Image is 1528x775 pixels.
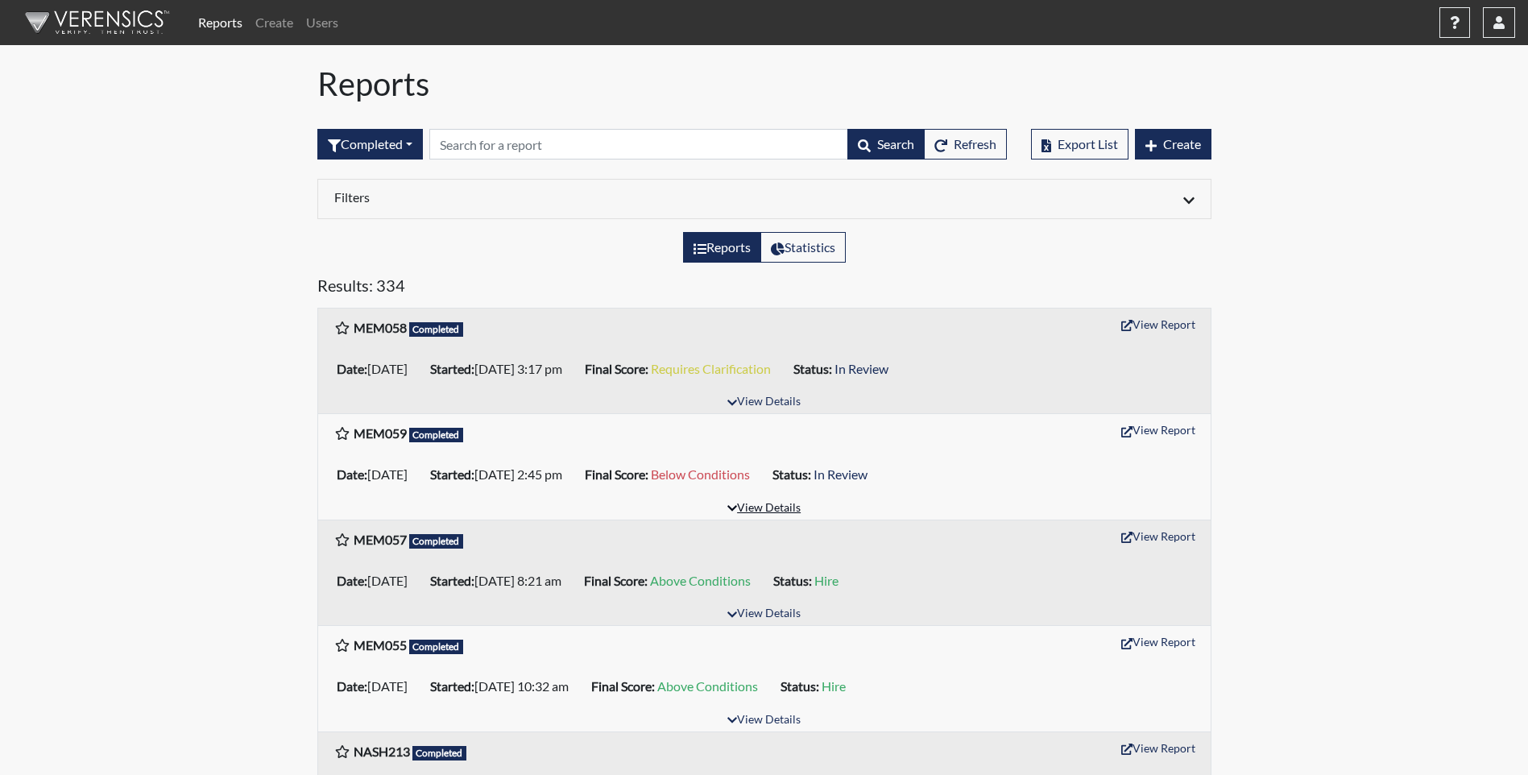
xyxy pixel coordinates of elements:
[424,462,578,487] li: [DATE] 2:45 pm
[430,361,474,376] b: Started:
[412,746,467,760] span: Completed
[683,232,761,263] label: View the list of reports
[1163,136,1201,151] span: Create
[720,603,808,625] button: View Details
[354,425,407,441] b: MEM059
[1031,129,1128,160] button: Export List
[1114,524,1203,549] button: View Report
[354,744,410,759] b: NASH213
[409,534,464,549] span: Completed
[1135,129,1211,160] button: Create
[337,361,367,376] b: Date:
[1114,312,1203,337] button: View Report
[814,573,839,588] span: Hire
[330,673,424,699] li: [DATE]
[424,673,585,699] li: [DATE] 10:32 am
[337,678,367,694] b: Date:
[877,136,914,151] span: Search
[409,428,464,442] span: Completed
[430,466,474,482] b: Started:
[334,189,752,205] h6: Filters
[954,136,996,151] span: Refresh
[330,356,424,382] li: [DATE]
[720,710,808,731] button: View Details
[409,640,464,654] span: Completed
[781,678,819,694] b: Status:
[793,361,832,376] b: Status:
[585,466,648,482] b: Final Score:
[317,276,1211,301] h5: Results: 334
[192,6,249,39] a: Reports
[430,573,474,588] b: Started:
[317,64,1211,103] h1: Reports
[1114,417,1203,442] button: View Report
[322,189,1207,209] div: Click to expand/collapse filters
[354,532,407,547] b: MEM057
[1114,736,1203,760] button: View Report
[330,462,424,487] li: [DATE]
[772,466,811,482] b: Status:
[650,573,751,588] span: Above Conditions
[1114,629,1203,654] button: View Report
[584,573,648,588] b: Final Score:
[424,568,578,594] li: [DATE] 8:21 am
[354,320,407,335] b: MEM058
[1058,136,1118,151] span: Export List
[429,129,848,160] input: Search by Registration ID, Interview Number, or Investigation Name.
[591,678,655,694] b: Final Score:
[430,678,474,694] b: Started:
[337,573,367,588] b: Date:
[585,361,648,376] b: Final Score:
[317,129,423,160] div: Filter by interview status
[651,466,750,482] span: Below Conditions
[409,322,464,337] span: Completed
[337,466,367,482] b: Date:
[657,678,758,694] span: Above Conditions
[249,6,300,39] a: Create
[822,678,846,694] span: Hire
[720,392,808,413] button: View Details
[924,129,1007,160] button: Refresh
[773,573,812,588] b: Status:
[651,361,771,376] span: Requires Clarification
[330,568,424,594] li: [DATE]
[720,498,808,520] button: View Details
[834,361,888,376] span: In Review
[814,466,868,482] span: In Review
[300,6,345,39] a: Users
[760,232,846,263] label: View statistics about completed interviews
[354,637,407,653] b: MEM055
[317,129,423,160] button: Completed
[847,129,925,160] button: Search
[424,356,578,382] li: [DATE] 3:17 pm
